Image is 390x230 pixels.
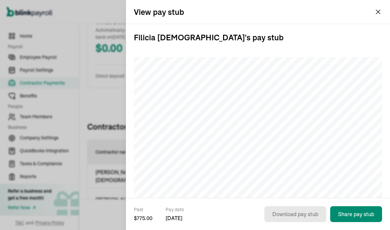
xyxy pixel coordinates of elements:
[166,206,184,213] span: Pay date
[166,214,184,222] span: [DATE]
[330,206,382,222] button: Share pay stub
[134,7,184,17] h2: View pay stub
[134,206,152,213] span: Paid
[134,24,382,51] h3: Filicia [DEMOGRAPHIC_DATA] 's pay stub
[134,214,152,222] span: $ 775.00
[264,206,326,222] button: Download pay stub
